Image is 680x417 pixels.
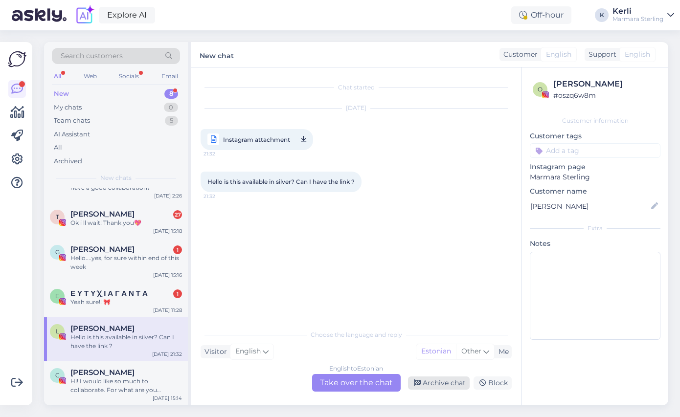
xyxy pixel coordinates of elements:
a: Instagram attachment21:32 [201,129,313,150]
span: Giuliana Cazzaniga [70,245,135,254]
div: Email [159,70,180,83]
div: Socials [117,70,141,83]
div: Hello....yes, for sure within end of this week [70,254,182,271]
span: Hello is this available in silver? Can I have the link ? [207,178,355,185]
span: Ε [55,292,59,300]
p: Customer name [530,186,660,197]
span: 21:32 [204,148,240,160]
div: Archived [54,156,82,166]
span: New chats [100,174,132,182]
span: o [538,86,543,93]
div: Kerli [612,7,663,15]
div: All [54,143,62,153]
span: Lena K Politi [70,324,135,333]
div: Web [82,70,99,83]
div: 27 [173,210,182,219]
div: [DATE] 11:28 [153,307,182,314]
div: # oszq6w8m [553,90,657,101]
div: Extra [530,224,660,233]
div: Marmara Sterling [612,15,663,23]
div: My chats [54,103,82,112]
div: Team chats [54,116,90,126]
span: G [55,248,60,256]
span: Christianna Skoura [70,368,135,377]
div: Estonian [416,344,456,359]
p: Notes [530,239,660,249]
span: Ε Υ Τ Υ Χ Ι Α Γ Α Ν Τ Α [70,289,148,298]
label: New chat [200,48,234,61]
div: Hello is this available in silver? Can I have the link ? [70,333,182,351]
div: Archive chat [408,376,470,390]
span: C [55,372,60,379]
img: Askly Logo [8,50,26,68]
div: Visitor [201,347,227,357]
div: 8 [164,89,178,99]
div: K [595,8,609,22]
div: Hi! I would like so much to collaborate. For what are you interested? Giveaway? [70,377,182,395]
div: Off-hour [511,6,571,24]
div: New [54,89,69,99]
span: English [625,49,650,60]
div: Chat started [201,83,512,92]
div: [DATE] 15:14 [153,395,182,402]
input: Add a tag [530,143,660,158]
a: KerliMarmara Sterling [612,7,674,23]
span: Instagram attachment [223,133,290,146]
a: Explore AI [99,7,155,23]
img: explore-ai [74,5,95,25]
div: Customer [499,49,538,60]
div: [DATE] 21:32 [152,351,182,358]
div: [DATE] 15:18 [153,227,182,235]
span: Tonita Chatz [70,210,135,219]
p: Customer tags [530,131,660,141]
div: All [52,70,63,83]
div: [DATE] 2:26 [154,192,182,199]
div: 1 [173,245,182,254]
div: English to Estonian [329,364,383,373]
div: Support [585,49,616,60]
div: Ok i ll wait! Thank you💖 [70,219,182,227]
span: L [56,328,59,335]
span: Other [461,347,481,355]
div: Take over the chat [312,374,401,392]
div: [DATE] 15:16 [153,271,182,279]
div: 5 [165,116,178,126]
span: English [235,346,261,357]
div: 1 [173,289,182,298]
input: Add name [530,201,649,212]
span: 21:32 [204,193,240,200]
p: Instagram page [530,162,660,172]
div: Me [495,347,509,357]
div: [DATE] [201,104,512,112]
div: [PERSON_NAME] [553,78,657,90]
div: Customer information [530,116,660,125]
span: Search customers [61,51,123,61]
div: AI Assistant [54,130,90,139]
p: Marmara Sterling [530,172,660,182]
div: Block [474,376,512,390]
span: T [56,213,59,220]
span: English [546,49,571,60]
div: Yeah sure!! 🎀 [70,298,182,307]
div: 0 [164,103,178,112]
div: Choose the language and reply [201,330,512,339]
